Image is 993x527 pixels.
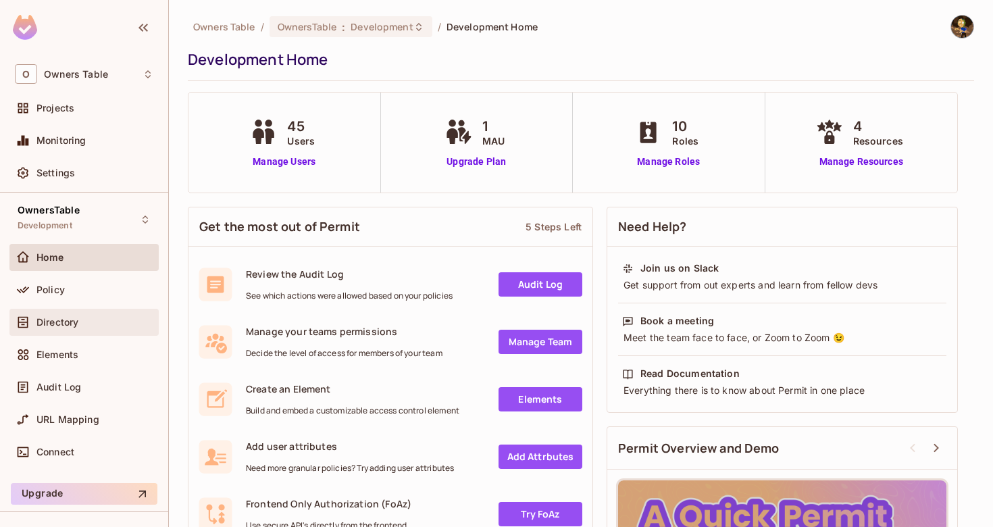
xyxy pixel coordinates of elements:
[11,483,157,505] button: Upgrade
[246,497,411,510] span: Frontend Only Authorization (FoAz)
[188,49,967,70] div: Development Home
[526,220,582,233] div: 5 Steps Left
[813,155,910,169] a: Manage Resources
[36,414,99,425] span: URL Mapping
[351,20,413,33] span: Development
[640,261,719,275] div: Join us on Slack
[36,284,65,295] span: Policy
[482,134,505,148] span: MAU
[13,15,37,40] img: SReyMgAAAABJRU5ErkJggg==
[36,168,75,178] span: Settings
[36,103,74,114] span: Projects
[246,405,459,416] span: Build and embed a customizable access control element
[618,218,687,235] span: Need Help?
[499,445,582,469] a: Add Attrbutes
[36,317,78,328] span: Directory
[341,22,346,32] span: :
[622,384,942,397] div: Everything there is to know about Permit in one place
[672,134,698,148] span: Roles
[499,502,582,526] a: Try FoAz
[287,134,315,148] span: Users
[853,116,903,136] span: 4
[246,440,454,453] span: Add user attributes
[278,20,336,33] span: OwnersTable
[853,134,903,148] span: Resources
[632,155,705,169] a: Manage Roles
[246,463,454,474] span: Need more granular policies? Try adding user attributes
[499,272,582,297] a: Audit Log
[36,382,81,393] span: Audit Log
[247,155,322,169] a: Manage Users
[618,440,780,457] span: Permit Overview and Demo
[246,268,453,280] span: Review the Audit Log
[36,252,64,263] span: Home
[36,447,74,457] span: Connect
[287,116,315,136] span: 45
[44,69,108,80] span: Workspace: Owners Table
[246,348,442,359] span: Decide the level of access for members of your team
[951,16,973,38] img: Suhas Kelkar
[18,220,72,231] span: Development
[499,387,582,411] a: Elements
[640,314,714,328] div: Book a meeting
[640,367,740,380] div: Read Documentation
[622,278,942,292] div: Get support from out experts and learn from fellow devs
[499,330,582,354] a: Manage Team
[36,135,86,146] span: Monitoring
[438,20,441,33] li: /
[15,64,37,84] span: O
[246,291,453,301] span: See which actions were allowed based on your policies
[447,20,538,33] span: Development Home
[246,382,459,395] span: Create an Element
[193,20,255,33] span: the active workspace
[622,331,942,345] div: Meet the team face to face, or Zoom to Zoom 😉
[261,20,264,33] li: /
[36,349,78,360] span: Elements
[199,218,360,235] span: Get the most out of Permit
[442,155,511,169] a: Upgrade Plan
[482,116,505,136] span: 1
[18,205,80,216] span: OwnersTable
[672,116,698,136] span: 10
[246,325,442,338] span: Manage your teams permissions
